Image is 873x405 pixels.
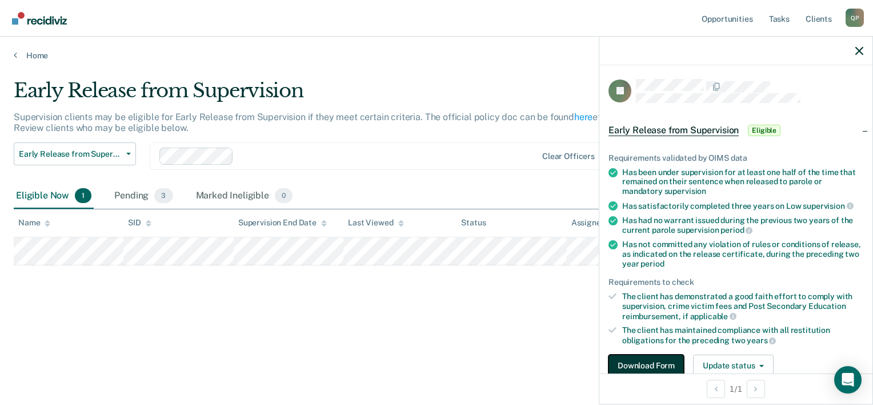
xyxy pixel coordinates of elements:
div: Has not committed any violation of rules or conditions of release, as indicated on the release ce... [622,240,863,268]
div: Status [461,218,486,228]
div: Pending [112,184,175,209]
span: Eligible [748,125,780,136]
span: supervision [803,201,853,211]
div: Requirements validated by OIMS data [608,153,863,163]
div: The client has maintained compliance with all restitution obligations for the preceding two [622,325,863,345]
a: here [574,112,592,122]
span: 1 [75,188,91,203]
div: Has satisfactorily completed three years on Low [622,201,863,211]
div: 1 / 1 [599,374,872,404]
span: years [747,336,776,345]
a: Navigate to form link [608,355,688,378]
div: SID [128,218,151,228]
div: Open Intercom Messenger [834,366,862,394]
div: Supervision End Date [238,218,327,228]
div: Has been under supervision for at least one half of the time that remained on their sentence when... [622,168,863,196]
span: Early Release from Supervision [608,125,739,136]
div: Eligible Now [14,184,94,209]
div: Assigned to [571,218,625,228]
div: The client has demonstrated a good faith effort to comply with supervision, crime victim fees and... [622,292,863,321]
span: applicable [690,312,736,321]
button: Profile dropdown button [846,9,864,27]
div: Clear officers [542,152,595,161]
span: supervision [664,186,706,196]
div: Marked Ineligible [194,184,295,209]
div: Last Viewed [348,218,403,228]
span: period [640,259,664,268]
div: Has had no warrant issued during the previous two years of the current parole supervision [622,216,863,235]
span: Early Release from Supervision [19,149,122,159]
div: Early Release from SupervisionEligible [599,112,872,149]
button: Update status [693,355,774,378]
div: Q P [846,9,864,27]
button: Download Form [608,355,684,378]
img: Recidiviz [12,12,67,25]
button: Next Opportunity [747,380,765,398]
button: Previous Opportunity [707,380,725,398]
a: Home [14,50,859,61]
span: period [720,225,752,235]
span: 3 [154,188,173,203]
div: Name [18,218,50,228]
div: Requirements to check [608,277,863,287]
p: Supervision clients may be eligible for Early Release from Supervision if they meet certain crite... [14,112,663,133]
div: Early Release from Supervision [14,79,668,112]
span: 0 [275,188,293,203]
